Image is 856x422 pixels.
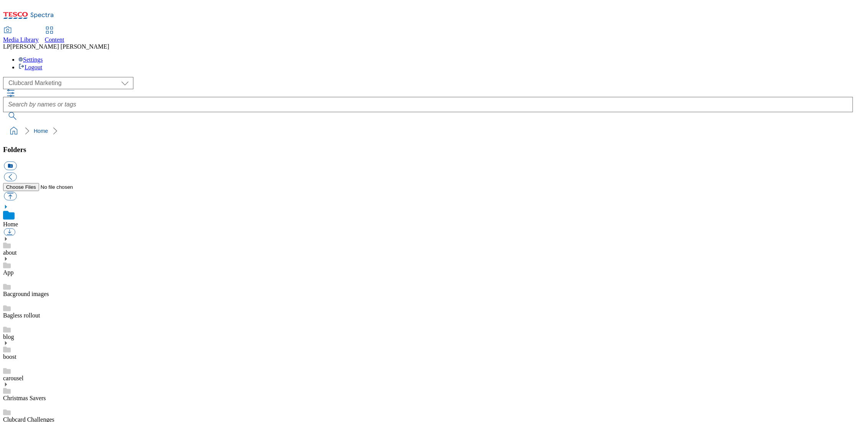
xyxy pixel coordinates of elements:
input: Search by names or tags [3,97,853,112]
span: Media Library [3,36,39,43]
a: App [3,269,14,276]
nav: breadcrumb [3,124,853,138]
a: Home [34,128,48,134]
a: Settings [18,56,43,63]
a: Media Library [3,27,39,43]
a: carousel [3,375,23,381]
a: Christmas Savers [3,395,46,401]
span: LP [3,43,10,50]
span: [PERSON_NAME] [PERSON_NAME] [10,43,109,50]
a: boost [3,353,16,360]
a: Home [3,221,18,227]
a: Content [45,27,64,43]
a: home [8,125,20,137]
a: Bacground images [3,291,49,297]
span: Content [45,36,64,43]
a: about [3,249,17,256]
a: Logout [18,64,42,70]
a: blog [3,334,14,340]
a: Bagless rollout [3,312,40,319]
h3: Folders [3,146,853,154]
